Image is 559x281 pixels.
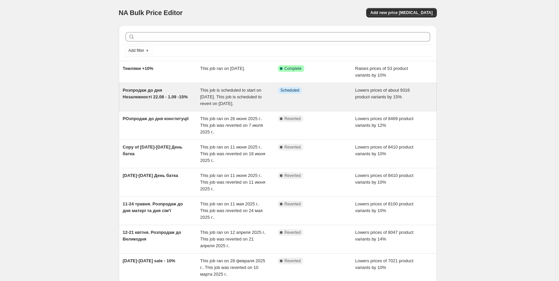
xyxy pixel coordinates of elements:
span: Add filter [129,48,144,53]
button: Add filter [126,46,152,55]
span: This job ran on 12 апреля 2025 г.. This job was reverted on 21 апреля 2025 г.. [200,230,266,248]
span: Розпродаж до дня Незалежності 22.08 - 1.09 -15% [123,88,188,99]
span: РОзпродаж до дня конституції [123,116,189,121]
span: Reverted [285,201,301,207]
span: Lowers prices of 8047 product variants by 14% [355,230,413,242]
span: Lowers prices of 8410 product variants by 10% [355,145,413,156]
span: Lowers prices of 7021 product variants by 10% [355,258,413,270]
span: Add new price [MEDICAL_DATA] [370,10,432,15]
span: Raises prices of 53 product variants by 10% [355,66,408,78]
span: Lowers prices of 8100 product variants by 10% [355,201,413,213]
button: Add new price [MEDICAL_DATA] [366,8,436,17]
span: This job ran on 11 мая 2025 г.. This job was reverted on 24 мая 2025 г.. [200,201,263,220]
span: [DATE]-[DATE] sale - 10% [123,258,175,263]
span: Lowers prices of 8469 product variants by 12% [355,116,413,128]
span: This job ran on [DATE]. [200,66,245,71]
span: This job ran on 26 июня 2025 г.. This job was reverted on 7 июля 2025 г.. [200,116,263,134]
span: Lowers prices of about 9316 product variants by 15% [355,88,410,99]
span: This job ran on 11 июня 2025 г.. This job was reverted on 11 июня 2025 г.. [200,173,265,191]
span: This job ran on 11 июня 2025 г.. This job was reverted on 18 июня 2025 г.. [200,145,265,163]
span: 12-21 квітня. Розпродаж до Великодня [123,230,181,242]
span: Copy of [DATE]-[DATE] День батка [123,145,183,156]
span: Complete [285,66,302,71]
span: NA Bulk Price Editor [119,9,183,16]
span: Reverted [285,145,301,150]
span: This job ran on 28 февраля 2025 г.. This job was reverted on 10 марта 2025 г.. [200,258,265,277]
span: Scheduled [281,88,300,93]
span: Reverted [285,258,301,264]
span: This job is scheduled to start on [DATE]. This job is scheduled to revert on [DATE]. [200,88,262,106]
span: Reverted [285,173,301,178]
span: Reverted [285,116,301,121]
span: Темляки +10% [123,66,154,71]
span: Reverted [285,230,301,235]
span: [DATE]-[DATE] День батка [123,173,178,178]
span: Lowers prices of 8410 product variants by 10% [355,173,413,185]
span: 11-24 травня. Розпродаж до дня матері та дня сім'ї [123,201,183,213]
